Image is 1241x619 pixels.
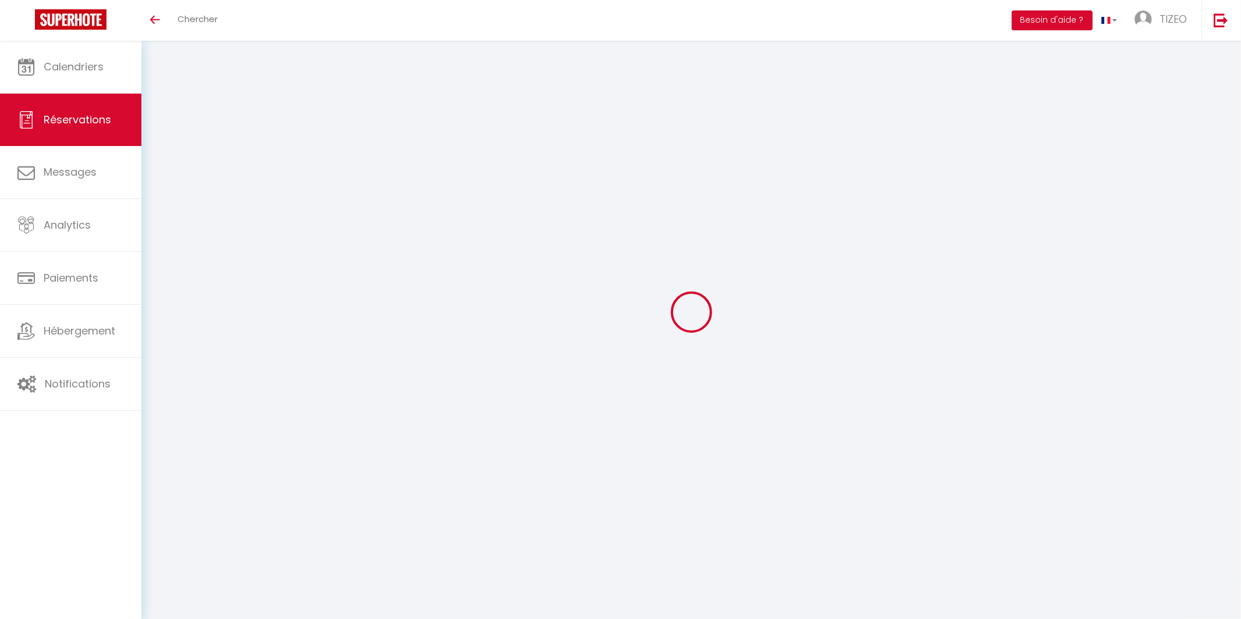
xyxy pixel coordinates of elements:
span: TIZEO [1160,12,1187,26]
span: Calendriers [44,59,104,74]
span: Paiements [44,271,98,285]
img: logout [1214,13,1228,27]
span: Analytics [44,218,91,232]
span: Notifications [45,376,111,391]
span: Messages [44,165,97,179]
span: Chercher [177,13,218,25]
button: Besoin d'aide ? [1012,10,1093,30]
img: ... [1135,10,1152,28]
span: Réservations [44,112,111,127]
span: Hébergement [44,323,115,338]
img: Super Booking [35,9,106,30]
